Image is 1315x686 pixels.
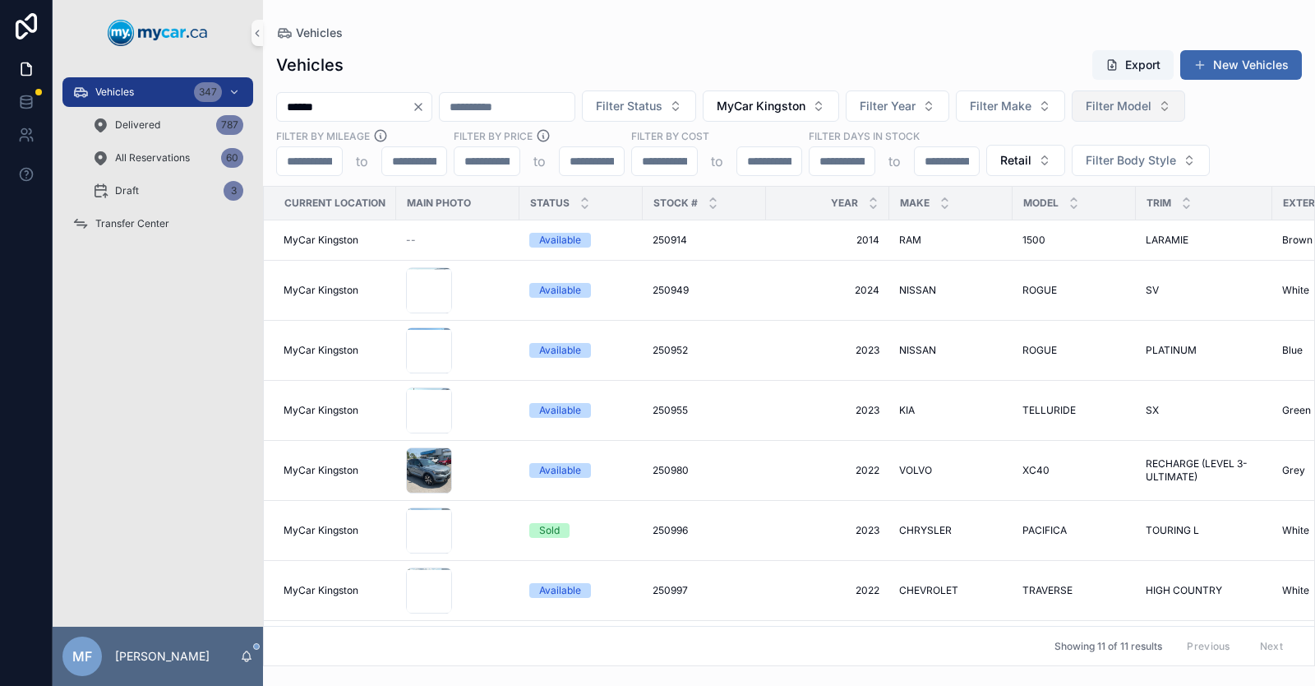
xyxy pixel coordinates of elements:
a: CHEVROLET [899,584,1003,597]
span: Main Photo [407,197,471,210]
a: TOURING L [1146,524,1262,537]
span: Stock # [653,197,698,210]
a: Draft3 [82,176,253,206]
a: 250949 [653,284,756,297]
span: Draft [115,184,139,197]
span: Vehicles [296,25,343,41]
span: White [1282,584,1309,597]
div: Available [539,233,581,248]
a: MyCar Kingston [284,524,386,537]
a: TELLURIDE [1022,404,1126,417]
p: to [711,151,723,171]
a: 2023 [776,524,879,537]
span: TOURING L [1146,524,1199,537]
span: Vehicles [95,86,134,99]
a: Available [529,463,633,478]
div: 60 [221,148,243,168]
span: 250949 [653,284,689,297]
span: All Reservations [115,151,190,165]
span: 2023 [776,404,879,417]
a: 2023 [776,344,879,357]
div: 787 [216,115,243,135]
span: Year [831,197,858,210]
p: [PERSON_NAME] [115,648,210,665]
span: White [1282,524,1309,537]
span: VOLVO [899,464,932,477]
a: HIGH COUNTRY [1146,584,1262,597]
a: New Vehicles [1180,50,1302,80]
span: NISSAN [899,344,936,357]
a: Transfer Center [62,209,253,239]
span: 250980 [653,464,689,477]
button: Select Button [956,90,1065,122]
a: 250952 [653,344,756,357]
a: Available [529,283,633,298]
div: Available [539,403,581,418]
a: TRAVERSE [1022,584,1126,597]
a: 1500 [1022,234,1126,247]
a: XC40 [1022,464,1126,477]
span: 250955 [653,404,688,417]
a: 250997 [653,584,756,597]
button: Select Button [986,145,1065,176]
span: ROGUE [1022,284,1057,297]
a: VOLVO [899,464,1003,477]
span: Trim [1147,197,1171,210]
div: scrollable content [53,66,263,260]
a: Vehicles [276,25,343,41]
div: Available [539,343,581,358]
span: TRAVERSE [1022,584,1073,597]
div: 347 [194,82,222,102]
a: 2022 [776,464,879,477]
a: 2024 [776,284,879,297]
span: Filter Year [860,98,916,114]
button: Export [1092,50,1174,80]
a: RECHARGE (LEVEL 3-ULTIMATE) [1146,457,1262,484]
div: Available [539,283,581,298]
span: MyCar Kingston [284,404,358,417]
span: TELLURIDE [1022,404,1076,417]
span: NISSAN [899,284,936,297]
a: Vehicles347 [62,77,253,107]
span: Transfer Center [95,217,169,230]
span: 250914 [653,234,687,247]
span: Filter Body Style [1086,152,1176,169]
span: 250996 [653,524,688,537]
button: Select Button [1072,145,1210,176]
a: 2014 [776,234,879,247]
p: to [888,151,901,171]
span: Filter Model [1086,98,1151,114]
span: MyCar Kingston [284,344,358,357]
span: Delivered [115,118,160,132]
span: Status [530,197,570,210]
span: XC40 [1022,464,1050,477]
a: ROGUE [1022,344,1126,357]
span: 2022 [776,584,879,597]
a: Available [529,583,633,598]
span: CHEVROLET [899,584,958,597]
span: 250997 [653,584,688,597]
span: MyCar Kingston [284,464,358,477]
a: NISSAN [899,344,1003,357]
label: Filter By Mileage [276,128,370,143]
a: MyCar Kingston [284,404,386,417]
a: MyCar Kingston [284,234,386,247]
span: MF [72,647,92,666]
span: SX [1146,404,1159,417]
span: ROGUE [1022,344,1057,357]
div: Available [539,463,581,478]
a: -- [406,234,510,247]
label: FILTER BY COST [631,128,709,143]
button: Clear [412,100,431,114]
p: to [356,151,368,171]
a: PLATINUM [1146,344,1262,357]
span: Brown [1282,234,1313,247]
span: MyCar Kingston [284,284,358,297]
span: KIA [899,404,915,417]
span: Blue [1282,344,1303,357]
label: Filter Days In Stock [809,128,920,143]
span: Green [1282,404,1311,417]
